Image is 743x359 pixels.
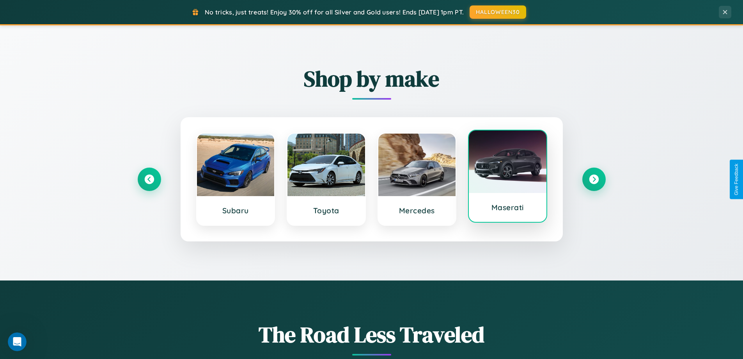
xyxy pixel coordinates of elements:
[477,203,539,212] h3: Maserati
[470,5,526,19] button: HALLOWEEN30
[205,8,464,16] span: No tricks, just treats! Enjoy 30% off for all Silver and Gold users! Ends [DATE] 1pm PT.
[138,64,606,94] h2: Shop by make
[138,320,606,350] h1: The Road Less Traveled
[205,206,267,215] h3: Subaru
[8,332,27,351] iframe: Intercom live chat
[386,206,448,215] h3: Mercedes
[734,164,739,195] div: Give Feedback
[295,206,357,215] h3: Toyota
